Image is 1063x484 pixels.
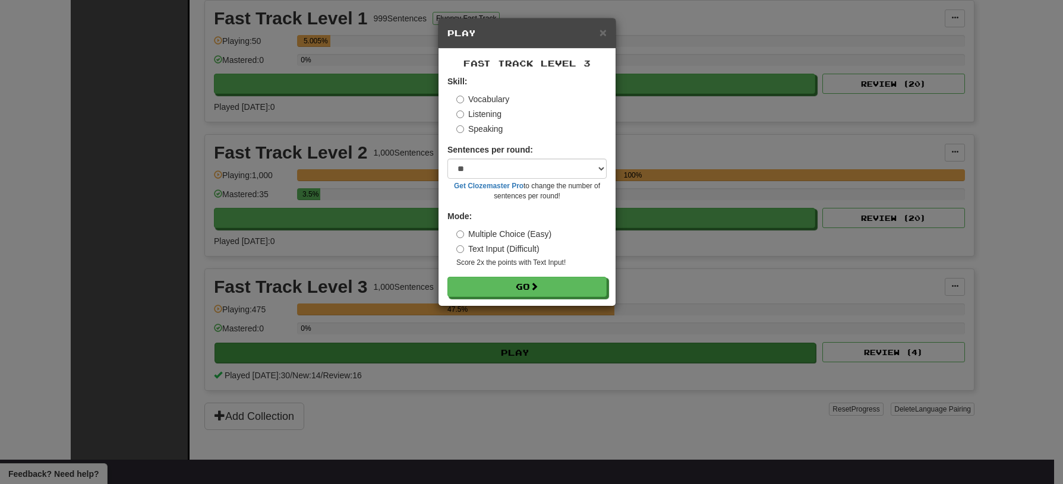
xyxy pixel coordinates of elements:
input: Text Input (Difficult) [456,245,464,253]
strong: Skill: [447,77,467,86]
input: Vocabulary [456,96,464,103]
input: Listening [456,110,464,118]
a: Get Clozemaster Pro [454,182,523,190]
label: Multiple Choice (Easy) [456,228,551,240]
small: to change the number of sentences per round! [447,181,607,201]
strong: Mode: [447,211,472,221]
input: Multiple Choice (Easy) [456,230,464,238]
small: Score 2x the points with Text Input ! [456,258,607,268]
span: Fast Track Level 3 [463,58,591,68]
span: × [600,26,607,39]
button: Go [447,277,607,297]
label: Vocabulary [456,93,509,105]
label: Sentences per round: [447,144,533,156]
input: Speaking [456,125,464,133]
label: Text Input (Difficult) [456,243,540,255]
label: Speaking [456,123,503,135]
h5: Play [447,27,607,39]
label: Listening [456,108,501,120]
button: Close [600,26,607,39]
